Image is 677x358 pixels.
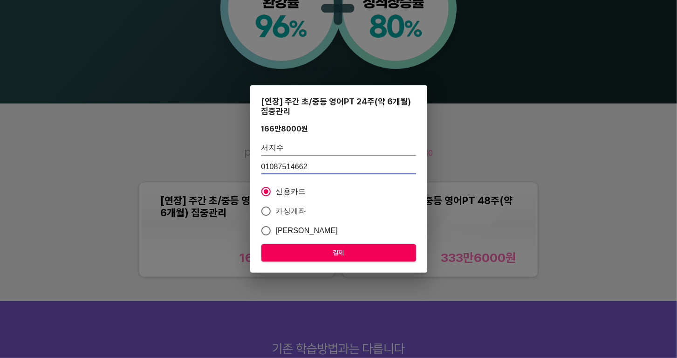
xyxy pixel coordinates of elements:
input: 학생 연락처 [261,159,416,174]
span: 결제 [269,247,409,259]
span: 신용카드 [276,186,306,197]
span: [PERSON_NAME] [276,225,338,236]
div: [연장] 주간 초/중등 영어PT 24주(약 6개월) 집중관리 [261,96,416,116]
div: 166만8000 원 [261,124,308,133]
input: 학생 이름 [261,141,416,156]
button: 결제 [261,244,416,262]
span: 가상계좌 [276,206,306,217]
